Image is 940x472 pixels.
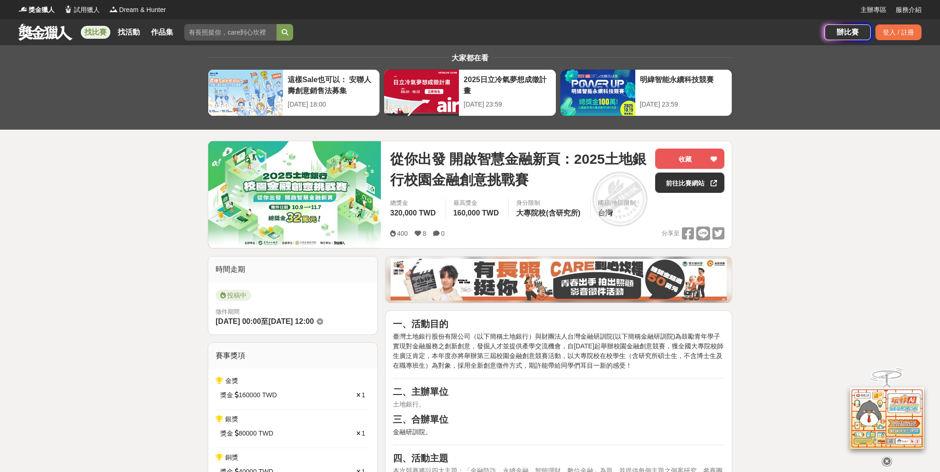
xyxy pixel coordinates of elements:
img: Logo [64,5,73,14]
p: 臺灣土地銀行股份有限公司（以下簡稱土地銀行）與財團法人台灣金融研訓院(以下簡稱金融研訓院)為鼓勵青年學子實現對金融服務之創新創意，發掘人才並提供產學交流機會，自[DATE]起舉辦校園金融創意競賽... [393,332,724,370]
span: 大家都在看 [449,54,491,62]
span: TWD [259,429,273,438]
strong: 三、合辦單位 [393,414,448,424]
a: 作品集 [147,26,177,39]
span: [DATE] 00:00 [216,317,261,325]
p: 金融研訓院。 [393,427,724,437]
div: 賽事獎項 [208,343,377,369]
span: 金獎 [225,377,238,384]
a: LogoDream & Hunter [109,5,166,15]
span: [DATE] 12:00 [268,317,313,325]
img: d2146d9a-e6f6-4337-9592-8cefde37ba6b.png [850,388,924,449]
span: 銅獎 [225,454,238,461]
strong: 一、活動目的 [393,319,448,329]
img: Cover Image [208,141,381,248]
span: 土地銀行。 [393,400,425,408]
span: 8 [422,230,426,237]
img: 35ad34ac-3361-4bcf-919e-8d747461931d.jpg [391,259,727,300]
span: 銀獎 [225,415,238,423]
div: [DATE] 18:00 [288,100,375,109]
div: 時間走期 [208,257,377,282]
span: 160000 [239,390,260,400]
span: 至 [261,317,268,325]
span: 從你出發 開啟智慧金融新頁：2025土地銀行校園金融創意挑戰賽 [390,149,648,190]
span: 試用獵人 [74,5,100,15]
input: 有長照挺你，care到心坎裡！青春出手，拍出照顧 影音徵件活動 [184,24,277,41]
span: 1 [362,391,365,399]
span: 總獎金 [390,198,438,208]
div: 2025日立冷氣夢想成徵計畫 [464,74,551,95]
span: 400 [397,230,408,237]
span: 80000 [239,429,257,438]
img: Logo [18,5,28,14]
span: 大專院校(含研究所) [516,209,580,217]
div: 登入 / 註冊 [875,24,922,40]
span: TWD [262,390,277,400]
strong: 二、主辦單位 [393,387,448,397]
img: Logo [109,5,118,14]
a: Logo獎金獵人 [18,5,54,15]
div: [DATE] 23:59 [464,100,551,109]
a: 2025日立冷氣夢想成徵計畫[DATE] 23:59 [384,69,556,116]
a: 找活動 [114,26,144,39]
button: 收藏 [655,149,724,169]
a: Logo試用獵人 [64,5,100,15]
a: 辦比賽 [825,24,871,40]
span: 320,000 TWD [390,209,436,217]
span: Dream & Hunter [119,5,166,15]
span: 0 [441,230,445,237]
a: 前往比賽網站 [655,173,724,193]
div: 明緯智能永續科技競賽 [640,74,727,95]
span: 1 [362,430,365,437]
div: [DATE] 23:59 [640,100,727,109]
span: 獎金 [220,429,233,438]
span: 最高獎金 [453,198,501,208]
a: 服務介紹 [896,5,922,15]
span: 160,000 TWD [453,209,499,217]
strong: 四、活動主題 [393,453,448,463]
a: 這樣Sale也可以： 安聯人壽創意銷售法募集[DATE] 18:00 [208,69,380,116]
span: 投稿中 [216,290,251,301]
span: 分享至 [662,227,680,240]
div: 身分限制 [516,198,583,208]
span: 徵件期間 [216,308,240,315]
a: 明緯智能永續科技競賽[DATE] 23:59 [560,69,732,116]
div: 這樣Sale也可以： 安聯人壽創意銷售法募集 [288,74,375,95]
span: 獎金 [220,390,233,400]
a: 找比賽 [81,26,110,39]
a: 主辦專區 [861,5,886,15]
span: 獎金獵人 [29,5,54,15]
